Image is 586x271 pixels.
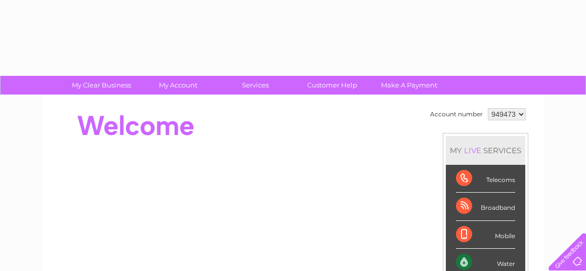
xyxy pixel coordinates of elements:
[456,193,515,220] div: Broadband
[137,76,220,95] a: My Account
[367,76,451,95] a: Make A Payment
[456,165,515,193] div: Telecoms
[60,76,143,95] a: My Clear Business
[290,76,374,95] a: Customer Help
[446,136,525,165] div: MY SERVICES
[462,146,483,155] div: LIVE
[214,76,297,95] a: Services
[456,221,515,249] div: Mobile
[428,106,485,123] td: Account number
